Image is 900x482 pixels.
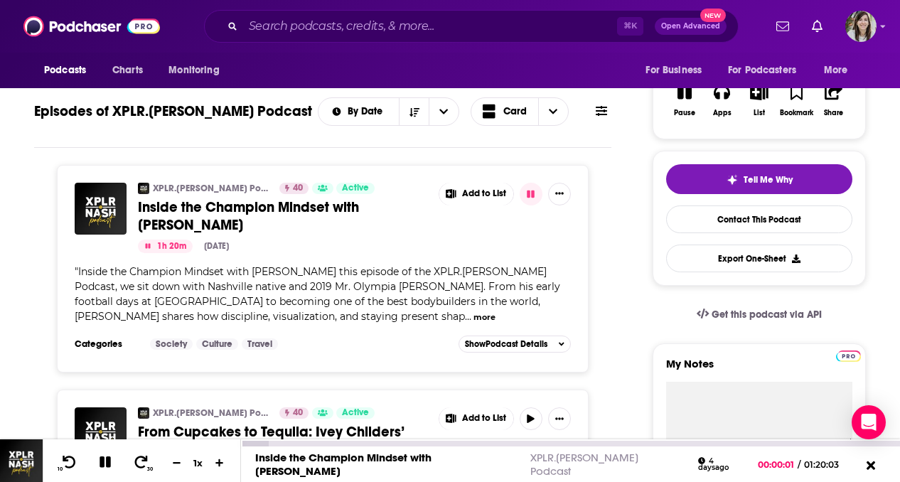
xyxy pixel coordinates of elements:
[852,405,886,439] div: Open Intercom Messenger
[348,107,387,117] span: By Date
[279,183,309,194] a: 40
[530,451,638,478] a: XPLR.[PERSON_NAME] Podcast
[845,11,877,42] span: Logged in as devinandrade
[814,57,866,84] button: open menu
[147,466,153,472] span: 30
[196,338,238,350] a: Culture
[293,181,303,196] span: 40
[771,14,795,38] a: Show notifications dropdown
[34,102,312,120] h1: Episodes of XPLR.[PERSON_NAME] Podcast
[150,338,193,350] a: Society
[806,14,828,38] a: Show notifications dropdown
[342,406,369,420] span: Active
[318,107,399,117] button: open menu
[617,17,643,36] span: ⌘ K
[798,459,800,470] span: /
[473,311,495,323] button: more
[462,413,506,424] span: Add to List
[138,198,429,234] a: Inside the Champion Mindset with [PERSON_NAME]
[728,60,796,80] span: For Podcasters
[845,11,877,42] button: Show profile menu
[836,348,861,362] a: Pro website
[429,98,459,125] button: open menu
[138,198,359,234] span: Inside the Champion Mindset with [PERSON_NAME]
[75,183,127,235] img: Inside the Champion Mindset with Brandon Curry
[636,57,719,84] button: open menu
[75,265,560,323] span: "
[666,205,852,233] a: Contact This Podcast
[336,407,375,419] a: Active
[439,183,513,205] button: Show More Button
[698,457,746,472] div: 4 days ago
[153,407,270,419] a: XPLR.[PERSON_NAME] Podcast
[462,188,506,199] span: Add to List
[703,75,740,126] button: Apps
[685,297,833,332] a: Get this podcast via API
[75,407,127,459] img: From Cupcakes to Tequila: Ivey Childers’ Southbound Journey 🌵🥃
[780,109,813,117] div: Bookmark
[754,109,765,117] div: List
[138,423,429,459] a: From Cupcakes to Tequila: Ivey Childers’ Southbound Journey 🌵🥃
[548,407,571,430] button: Show More Button
[712,309,822,321] span: Get this podcast via API
[23,13,160,40] img: Podchaser - Follow, Share and Rate Podcasts
[713,109,732,117] div: Apps
[674,109,695,117] div: Pause
[138,240,193,253] button: 1h 20m
[44,60,86,80] span: Podcasts
[138,423,405,459] span: From Cupcakes to Tequila: Ivey Childers’ Southbound Journey 🌵🥃
[138,407,149,419] img: XPLR.NASH Podcast
[744,174,793,186] span: Tell Me Why
[153,183,270,194] a: XPLR.[PERSON_NAME] Podcast
[159,57,237,84] button: open menu
[471,97,569,126] button: Choose View
[503,107,527,117] span: Card
[75,338,139,350] h3: Categories
[342,181,369,196] span: Active
[58,466,63,472] span: 10
[138,183,149,194] img: XPLR.NASH Podcast
[666,245,852,272] button: Export One-Sheet
[824,109,843,117] div: Share
[168,60,219,80] span: Monitoring
[204,10,739,43] div: Search podcasts, credits, & more...
[700,9,726,22] span: New
[661,23,720,30] span: Open Advanced
[666,164,852,194] button: tell me why sparkleTell Me Why
[55,454,82,472] button: 10
[459,336,571,353] button: ShowPodcast Details
[741,75,778,126] button: List
[103,57,151,84] a: Charts
[800,459,853,470] span: 01:20:03
[465,339,547,349] span: Show Podcast Details
[836,350,861,362] img: Podchaser Pro
[655,18,727,35] button: Open AdvancedNew
[845,11,877,42] img: User Profile
[243,15,617,38] input: Search podcasts, credits, & more...
[645,60,702,80] span: For Business
[666,75,703,126] button: Pause
[548,183,571,205] button: Show More Button
[758,459,798,470] span: 00:00:01
[129,454,156,472] button: 30
[318,97,459,126] h2: Choose List sort
[75,265,560,323] span: Inside the Champion Mindset with [PERSON_NAME] this episode of the XPLR.[PERSON_NAME] Podcast, we...
[399,98,429,125] button: Sort Direction
[439,407,513,430] button: Show More Button
[824,60,848,80] span: More
[255,451,432,478] a: Inside the Champion Mindset with [PERSON_NAME]
[465,310,471,323] span: ...
[666,357,852,382] label: My Notes
[204,241,229,251] div: [DATE]
[112,60,143,80] span: Charts
[279,407,309,419] a: 40
[815,75,852,126] button: Share
[34,57,105,84] button: open menu
[186,457,210,468] div: 1 x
